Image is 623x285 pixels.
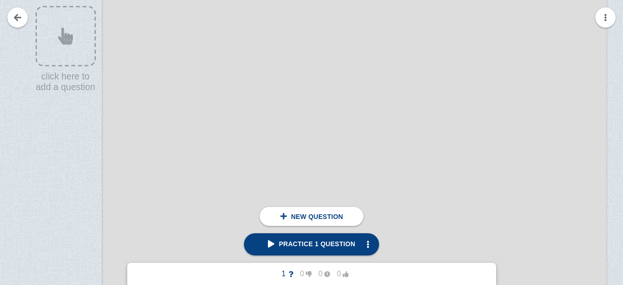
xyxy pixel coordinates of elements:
a: Practice 1 question [244,233,380,255]
span: New question [291,213,343,220]
span: 1 [275,270,293,278]
button: 1000 [267,267,356,281]
a: Go back to your notes [7,7,28,28]
span: 0 [330,270,349,278]
span: 0 [293,270,312,278]
span: Practice 1 question [268,240,356,248]
span: 0 [312,270,330,278]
